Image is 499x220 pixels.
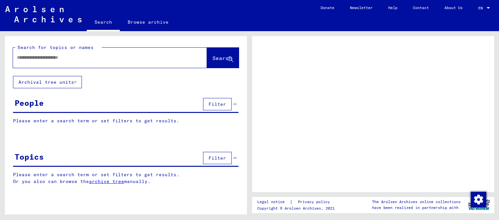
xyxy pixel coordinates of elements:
img: Change consent [471,192,486,207]
a: Search [87,14,120,31]
a: Privacy policy [293,199,338,205]
p: Please enter a search term or set filters to get results. [13,117,238,124]
a: Legal notice [257,199,290,205]
span: Filter [209,155,226,161]
div: Topics [15,151,44,163]
button: Filter [203,152,232,164]
span: Search [212,55,232,61]
img: Arolsen_neg.svg [5,6,82,22]
p: The Arolsen Archives online collections [372,199,461,205]
p: have been realized in partnership with [372,205,461,211]
p: Copyright © Arolsen Archives, 2021 [257,205,338,211]
a: archive tree [89,178,124,184]
div: People [15,97,44,109]
div: | [257,199,338,205]
mat-label: Search for topics or names [18,44,94,50]
button: Archival tree units [13,76,82,88]
button: Search [207,48,239,68]
span: EN [478,6,485,10]
span: Filter [209,101,226,107]
p: Please enter a search term or set filters to get results. Or you also can browse the manually. [13,171,239,185]
button: Filter [203,98,232,110]
a: Browse archive [120,14,176,30]
img: yv_logo.png [467,197,491,213]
